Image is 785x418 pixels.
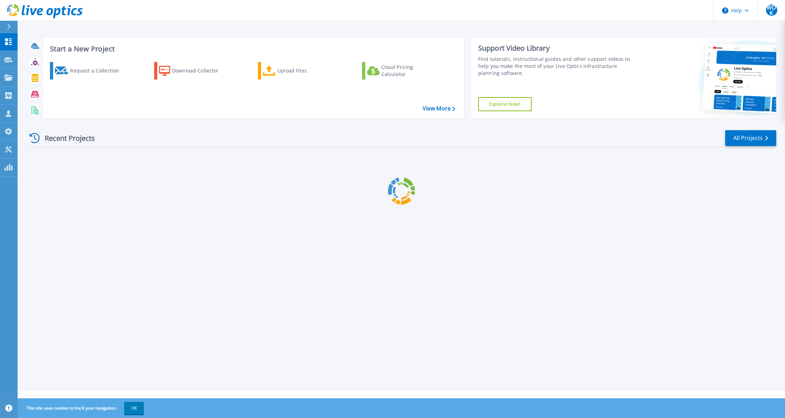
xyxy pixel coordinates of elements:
[766,5,777,16] span: WDK
[27,129,105,147] div: Recent Projects
[725,130,776,146] a: All Projects
[172,64,228,78] div: Download Collector
[362,62,441,80] a: Cloud Pricing Calculator
[19,402,144,414] span: This site uses cookies to track your navigation.
[258,62,336,80] a: Upload Files
[277,64,334,78] div: Upload Files
[478,56,635,77] div: Find tutorials, instructional guides and other support videos to help you make the most of your L...
[423,105,455,112] a: View More
[50,45,455,53] h3: Start a New Project
[70,64,126,78] div: Request a Collection
[381,64,438,78] div: Cloud Pricing Calculator
[124,402,144,414] button: OK
[50,62,128,80] a: Request a Collection
[478,44,635,53] div: Support Video Library
[154,62,233,80] a: Download Collector
[478,97,532,111] a: Explore Now!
